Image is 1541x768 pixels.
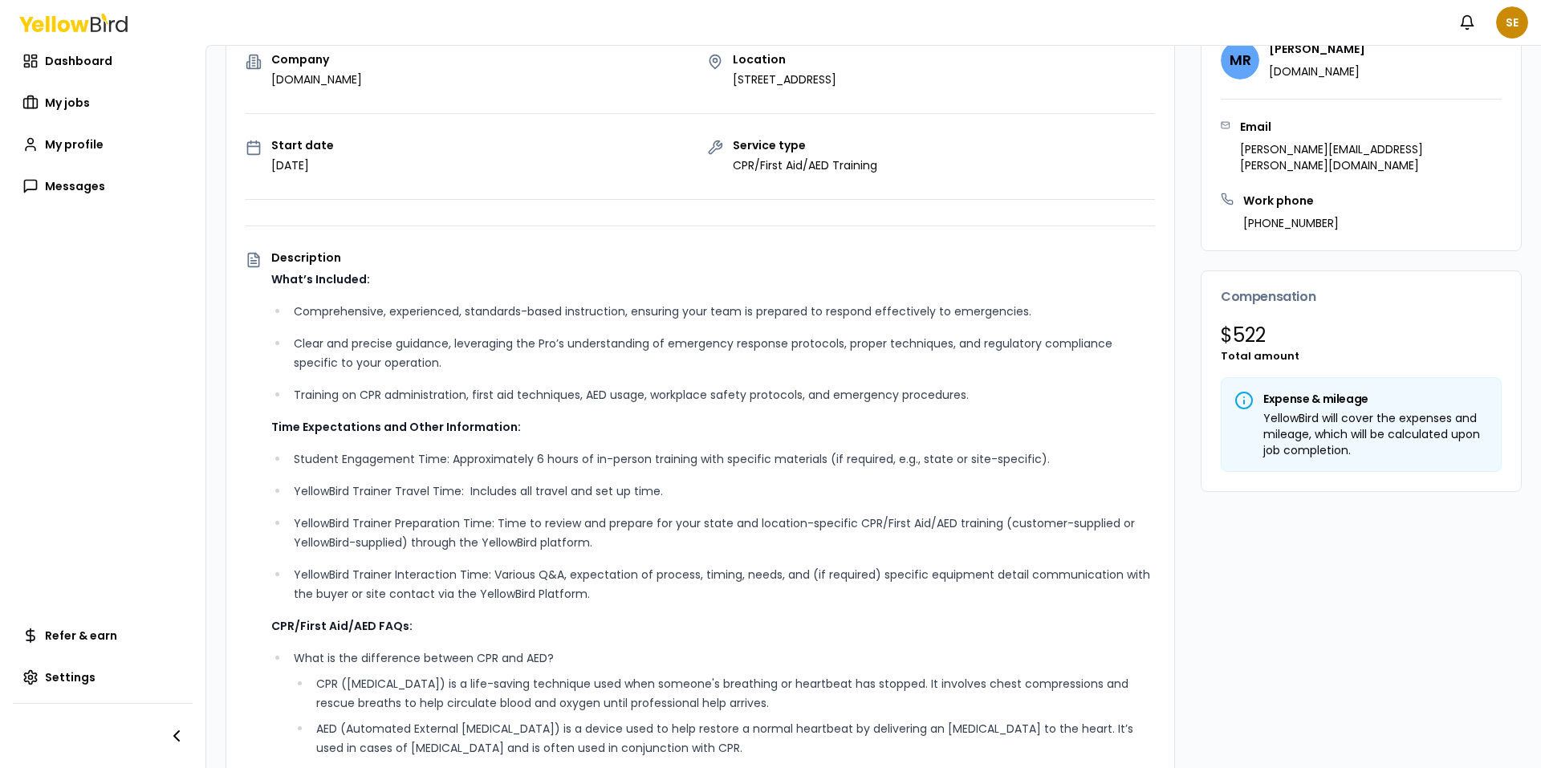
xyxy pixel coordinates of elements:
p: Training on CPR administration, first aid techniques, AED usage, workplace safety protocols, and ... [294,385,1155,404]
p: YellowBird Trainer Travel Time: Includes all travel and set up time. [294,482,1155,501]
p: YellowBird Trainer Preparation Time: Time to review and prepare for your state and location-speci... [294,514,1155,552]
a: Refer & earn [13,620,193,652]
span: MR [1221,41,1259,79]
strong: Time Expectations and Other Information: [271,419,521,435]
p: Total amount [1221,348,1502,364]
p: [DATE] [271,157,334,173]
p: CPR/First Aid/AED Training [733,157,877,173]
a: Dashboard [13,45,193,77]
h5: Expense & mileage [1234,391,1488,407]
p: [PHONE_NUMBER] [1243,215,1339,231]
p: AED (Automated External [MEDICAL_DATA]) is a device used to help restore a normal heartbeat by de... [316,719,1155,758]
p: Service type [733,140,877,151]
span: Refer & earn [45,628,117,644]
p: [PERSON_NAME][EMAIL_ADDRESS][PERSON_NAME][DOMAIN_NAME] [1240,141,1502,173]
h3: Compensation [1221,291,1502,303]
span: SE [1496,6,1528,39]
p: Company [271,54,362,65]
span: Messages [45,178,105,194]
p: [STREET_ADDRESS] [733,71,836,87]
p: Location [733,54,836,65]
h3: Work phone [1243,193,1339,209]
span: Dashboard [45,53,112,69]
p: Student Engagement Time: Approximately 6 hours of in-person training with specific materials (if ... [294,449,1155,469]
a: My profile [13,128,193,161]
span: Settings [45,669,96,685]
h4: [PERSON_NAME] [1269,41,1365,57]
strong: CPR/First Aid/AED FAQs: [271,618,413,634]
a: My jobs [13,87,193,119]
p: Description [271,252,1155,263]
p: Comprehensive, experienced, standards-based instruction, ensuring your team is prepared to respon... [294,302,1155,321]
a: Messages [13,170,193,202]
p: [DOMAIN_NAME] [1269,63,1365,79]
span: My profile [45,136,104,152]
p: Clear and precise guidance, leveraging the Pro’s understanding of emergency response protocols, p... [294,334,1155,372]
p: YellowBird Trainer Interaction Time: Various Q&A, expectation of process, timing, needs, and (if ... [294,565,1155,603]
p: [DOMAIN_NAME] [271,71,362,87]
p: Start date [271,140,334,151]
p: $ 522 [1221,323,1502,348]
div: YellowBird will cover the expenses and mileage, which will be calculated upon job completion. [1234,410,1488,458]
span: My jobs [45,95,90,111]
p: CPR ([MEDICAL_DATA]) is a life-saving technique used when someone's breathing or heartbeat has st... [316,674,1155,713]
p: What is the difference between CPR and AED? [294,648,1155,668]
a: Settings [13,661,193,693]
h3: Email [1240,119,1502,135]
strong: What’s Included: [271,271,370,287]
